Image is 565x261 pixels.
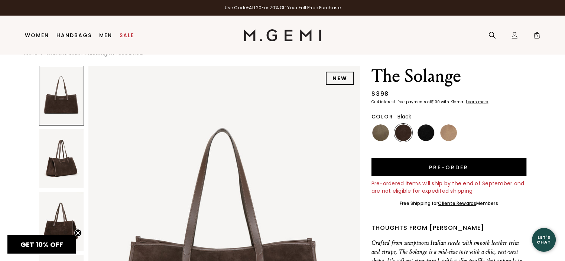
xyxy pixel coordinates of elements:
[431,99,440,105] klarna-placement-style-amount: $100
[441,99,465,105] klarna-placement-style-body: with Klarna
[371,180,526,195] div: Pre-ordered items will ship by the end of September and are not eligible for expedited shipping.
[371,114,393,120] h2: Color
[532,235,556,244] div: Let's Chat
[371,99,431,105] klarna-placement-style-body: Or 4 interest-free payments of
[39,129,84,188] img: The Solange
[247,4,262,11] strong: FALL20
[440,124,457,141] img: Biscuit
[7,235,76,254] div: GET 10% OFFClose teaser
[56,32,92,38] a: Handbags
[371,66,526,87] h1: The Solange
[20,240,63,249] span: GET 10% OFF
[74,229,82,236] button: Close teaser
[466,99,488,105] klarna-placement-style-cta: Learn more
[397,113,411,120] span: Black
[438,200,476,206] a: Cliente Rewards
[244,29,321,41] img: M.Gemi
[418,124,434,141] img: Black
[371,224,526,232] div: Thoughts from [PERSON_NAME]
[533,33,540,40] span: 0
[395,124,412,141] img: Chocolate
[326,72,354,85] div: NEW
[371,89,389,98] div: $398
[25,32,49,38] a: Women
[371,158,526,176] button: Pre-order
[99,32,112,38] a: Men
[39,192,84,251] img: The Solange
[400,200,498,206] div: Free Shipping for Members
[120,32,134,38] a: Sale
[372,124,389,141] img: Olive
[465,100,488,104] a: Learn more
